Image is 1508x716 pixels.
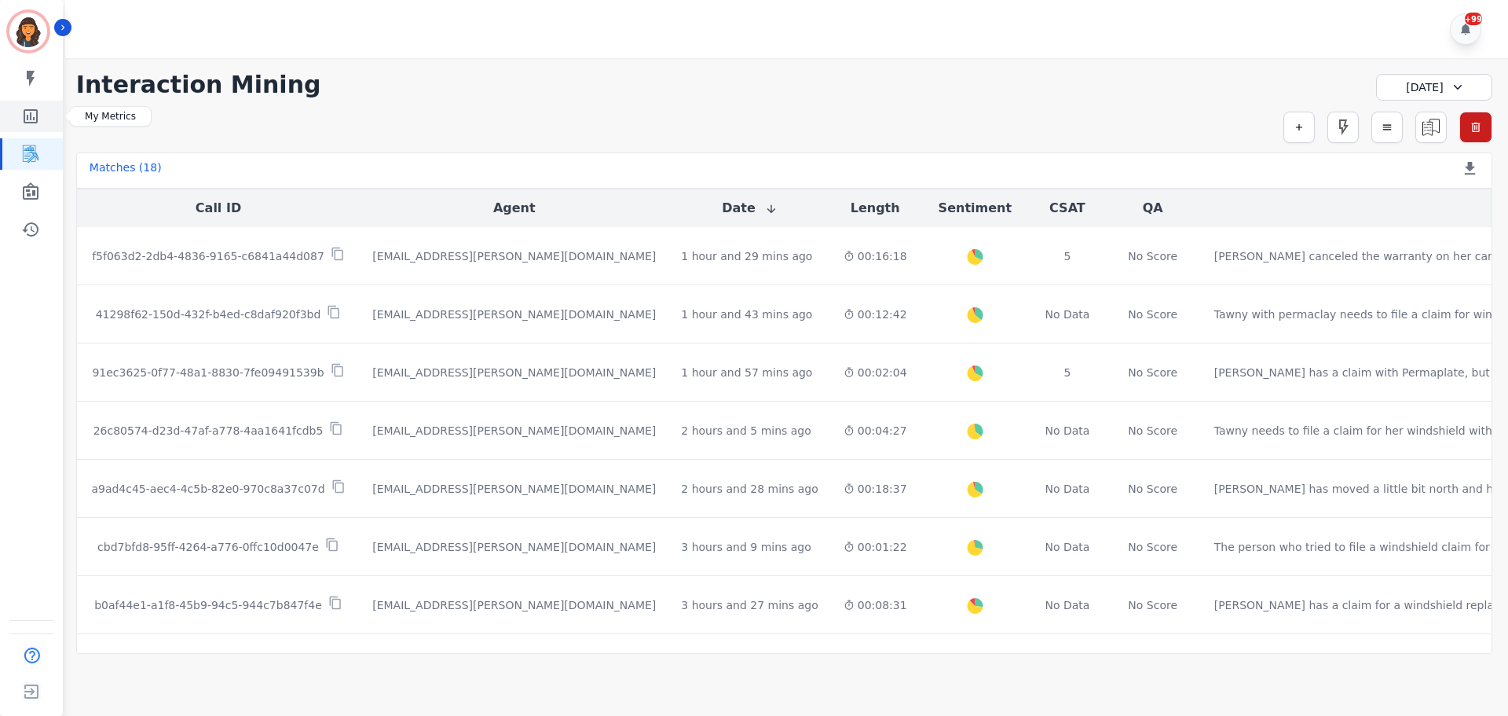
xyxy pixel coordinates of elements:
div: 1 hour and 29 mins ago [681,248,812,264]
button: CSAT [1049,199,1085,218]
div: 5 [1043,248,1092,264]
div: [EMAIL_ADDRESS][PERSON_NAME][DOMAIN_NAME] [372,539,656,555]
div: 00:12:42 [844,307,907,322]
div: 3 hours and 27 mins ago [681,597,818,613]
div: No Data [1043,539,1092,555]
div: 2 hours and 28 mins ago [681,481,818,497]
div: 00:16:18 [844,248,907,264]
div: Matches ( 18 ) [90,160,162,182]
div: No Score [1128,365,1177,380]
div: 00:08:31 [844,597,907,613]
div: 1 hour and 43 mins ago [681,307,812,322]
div: No Score [1128,539,1177,555]
div: 5 [1043,365,1092,380]
div: [EMAIL_ADDRESS][PERSON_NAME][DOMAIN_NAME] [372,423,656,439]
img: Bordered avatar [9,13,47,50]
div: 3 hours and 9 mins ago [681,539,811,555]
div: No Score [1128,597,1177,613]
div: No Score [1128,307,1177,322]
h1: Interaction Mining [76,71,321,99]
p: b0af44e1-a1f8-45b9-94c5-944c7b847f4e [94,597,322,613]
div: No Score [1128,248,1177,264]
div: [EMAIL_ADDRESS][PERSON_NAME][DOMAIN_NAME] [372,481,656,497]
div: 00:04:27 [844,423,907,439]
button: Date [722,199,778,218]
div: No Data [1043,423,1092,439]
div: [EMAIL_ADDRESS][PERSON_NAME][DOMAIN_NAME] [372,307,656,322]
button: Length [851,199,900,218]
p: a9ad4c45-aec4-4c5b-82e0-970c8a37c07d [91,481,324,497]
div: No Score [1128,423,1177,439]
div: [EMAIL_ADDRESS][PERSON_NAME][DOMAIN_NAME] [372,365,656,380]
div: 2 hours and 5 mins ago [681,423,811,439]
div: [EMAIL_ADDRESS][PERSON_NAME][DOMAIN_NAME] [372,597,656,613]
div: 00:01:22 [844,539,907,555]
p: 26c80574-d23d-47af-a778-4aa1641fcdb5 [93,423,324,439]
button: Agent [493,199,536,218]
div: 1 hour and 57 mins ago [681,365,812,380]
div: [EMAIL_ADDRESS][PERSON_NAME][DOMAIN_NAME] [372,248,656,264]
p: f5f063d2-2db4-4836-9165-c6841a44d087 [92,248,324,264]
p: 91ec3625-0f77-48a1-8830-7fe09491539b [92,365,324,380]
button: QA [1143,199,1163,218]
div: 00:18:37 [844,481,907,497]
div: +99 [1465,13,1482,25]
div: No Data [1043,597,1092,613]
p: 41298f62-150d-432f-b4ed-c8daf920f3bd [96,307,321,322]
div: No Data [1043,481,1092,497]
div: No Data [1043,307,1092,322]
button: Call ID [196,199,241,218]
button: Sentiment [939,199,1012,218]
div: No Score [1128,481,1177,497]
div: 00:02:04 [844,365,907,380]
p: cbd7bfd8-95ff-4264-a776-0ffc10d0047e [97,539,319,555]
div: [DATE] [1376,74,1492,101]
